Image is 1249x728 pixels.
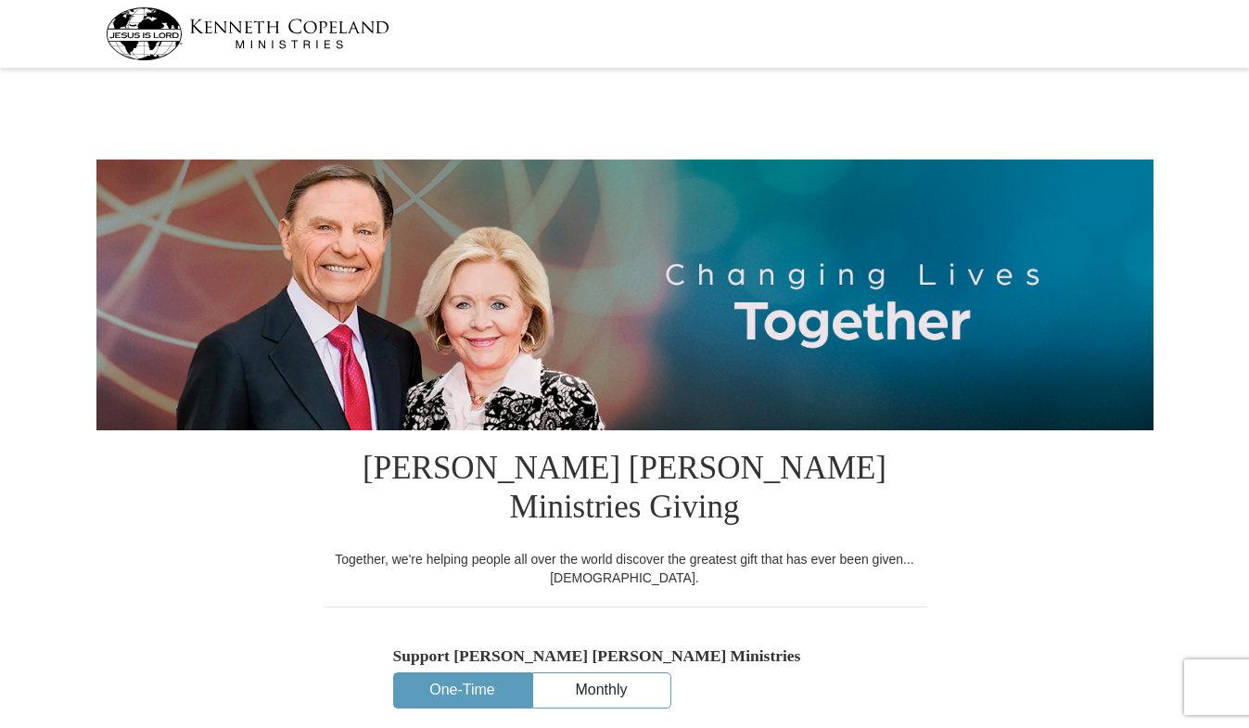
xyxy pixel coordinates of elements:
h5: Support [PERSON_NAME] [PERSON_NAME] Ministries [393,646,857,666]
img: kcm-header-logo.svg [106,7,389,60]
div: Together, we're helping people all over the world discover the greatest gift that has ever been g... [324,550,926,587]
h1: [PERSON_NAME] [PERSON_NAME] Ministries Giving [324,430,926,550]
button: One-Time [394,673,531,708]
button: Monthly [533,673,670,708]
